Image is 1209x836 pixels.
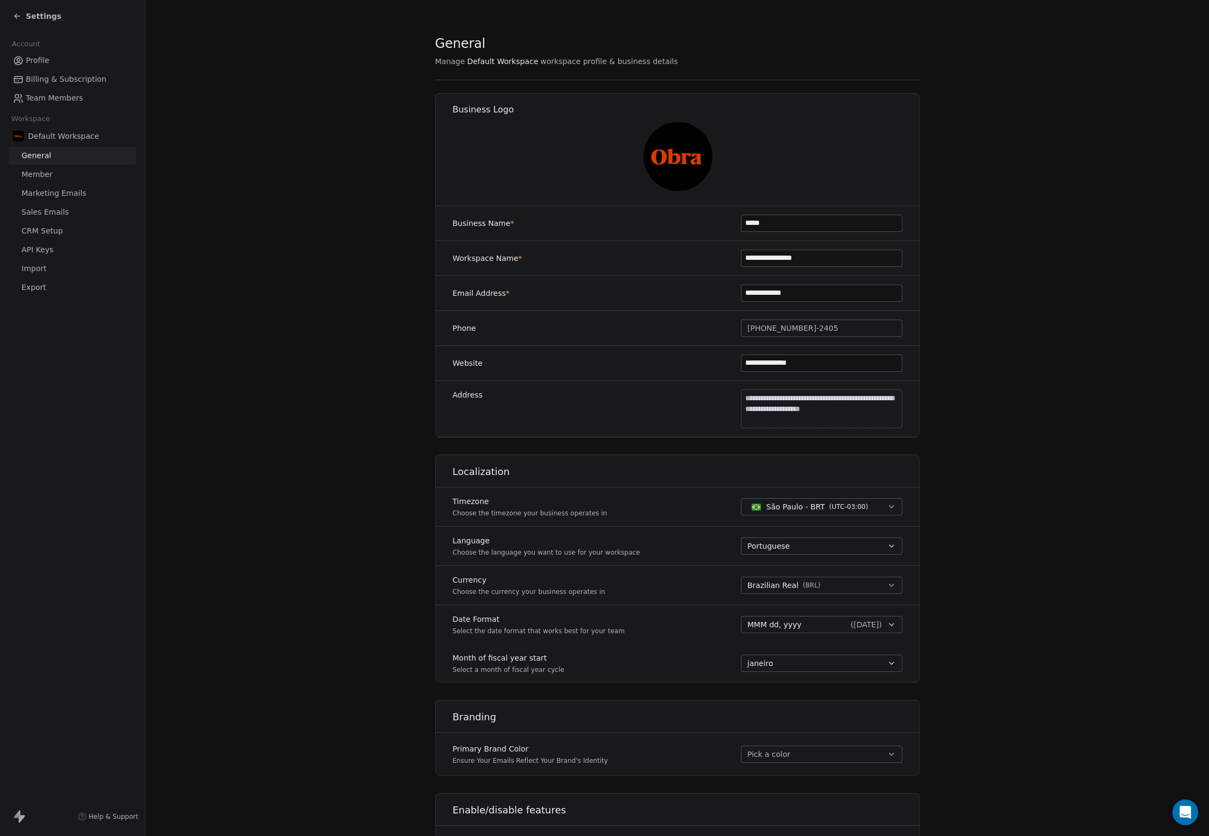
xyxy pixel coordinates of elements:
[453,323,476,334] label: Phone
[453,711,920,724] h1: Branding
[741,498,902,515] button: São Paulo - BRT(UTC-03:00)
[467,56,538,67] span: Default Workspace
[13,131,24,141] img: 400x400-obra.png
[22,282,46,293] span: Export
[453,743,608,754] label: Primary Brand Color
[453,465,920,478] h1: Localization
[453,548,640,557] p: Choose the language you want to use for your workspace
[435,36,486,52] span: General
[453,653,564,663] label: Month of fiscal year start
[9,203,136,221] a: Sales Emails
[453,104,920,116] h1: Business Logo
[9,70,136,88] a: Billing & Subscription
[453,575,605,585] label: Currency
[435,56,465,67] span: Manage
[22,225,63,237] span: CRM Setup
[9,52,136,69] a: Profile
[741,746,902,763] button: Pick a color
[453,509,607,518] p: Choose the timezone your business operates in
[453,288,510,299] label: Email Address
[9,260,136,278] a: Import
[643,122,712,191] img: 400x400-obra.png
[453,587,605,596] p: Choose the currency your business operates in
[741,320,902,337] button: ‪[PHONE_NUMBER]‑2405‬
[453,535,640,546] label: Language
[13,11,61,22] a: Settings
[540,56,678,67] span: workspace profile & business details
[850,619,881,630] span: ( [DATE] )
[9,241,136,259] a: API Keys
[78,812,138,821] a: Help & Support
[22,169,53,180] span: Member
[7,36,45,52] span: Account
[26,11,61,22] span: Settings
[747,323,838,334] span: ‪[PHONE_NUMBER]‑2405‬
[1172,799,1198,825] div: Open Intercom Messenger
[26,55,50,66] span: Profile
[22,188,86,199] span: Marketing Emails
[747,541,790,551] span: Portuguese
[453,218,514,229] label: Business Name
[741,577,902,594] button: Brazilian Real(BRL)
[829,502,868,512] span: ( UTC-03:00 )
[26,74,107,85] span: Billing & Subscription
[453,665,564,674] p: Select a month of fiscal year cycle
[9,185,136,202] a: Marketing Emails
[9,222,136,240] a: CRM Setup
[453,756,608,765] p: Ensure Your Emails Reflect Your Brand's Identity
[22,263,46,274] span: Import
[22,207,69,218] span: Sales Emails
[7,111,54,127] span: Workspace
[747,619,802,630] span: MMM dd, yyyy
[22,150,51,161] span: General
[9,166,136,183] a: Member
[453,804,920,817] h1: Enable/disable features
[747,580,798,591] span: Brazilian Real
[453,614,625,625] label: Date Format
[766,501,825,512] span: São Paulo - BRT
[747,658,773,669] span: janeiro
[89,812,138,821] span: Help & Support
[9,89,136,107] a: Team Members
[453,358,483,369] label: Website
[22,244,53,256] span: API Keys
[26,93,83,104] span: Team Members
[453,496,607,507] label: Timezone
[453,389,483,400] label: Address
[453,253,522,264] label: Workspace Name
[9,147,136,165] a: General
[28,131,99,141] span: Default Workspace
[453,627,625,635] p: Select the date format that works best for your team
[803,581,821,590] span: ( BRL )
[9,279,136,296] a: Export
